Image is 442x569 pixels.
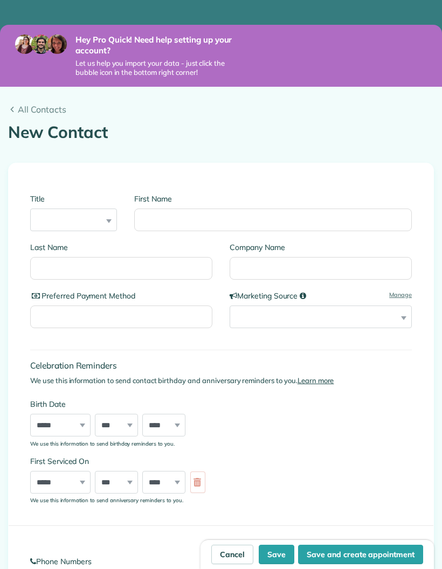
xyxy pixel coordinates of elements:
label: Marketing Source [230,290,412,301]
label: Title [30,193,117,204]
a: All Contacts [8,103,434,116]
span: Let us help you import your data - just click the bubble icon in the bottom right corner! [75,59,248,77]
h4: Celebration Reminders [30,361,412,370]
label: Preferred Payment Method [30,290,212,301]
h1: New Contact [8,123,434,141]
label: Last Name [30,242,212,253]
p: We use this information to send contact birthday and anniversary reminders to you. [30,376,412,386]
span: All Contacts [18,103,434,116]
strong: Hey Pro Quick! Need help setting up your account? [75,34,248,55]
img: michelle-19f622bdf1676172e81f8f8fba1fb50e276960ebfe0243fe18214015130c80e4.jpg [47,34,67,54]
a: Manage [389,290,412,300]
img: jorge-587dff0eeaa6aab1f244e6dc62b8924c3b6ad411094392a53c71c6c4a576187d.jpg [31,34,51,54]
label: Birth Date [30,399,412,410]
label: First Name [134,193,412,204]
sub: We use this information to send anniversary reminders to you. [30,497,183,503]
label: Company Name [230,242,412,253]
a: Cancel [211,545,253,564]
label: First Serviced On [30,456,412,467]
sub: We use this information to send birthday reminders to you. [30,440,175,447]
label: Phone Numbers [30,556,412,567]
button: Save and create appointment [298,545,423,564]
button: Save [259,545,294,564]
img: maria-72a9807cf96188c08ef61303f053569d2e2a8a1cde33d635c8a3ac13582a053d.jpg [15,34,34,54]
a: Learn more [298,376,334,385]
